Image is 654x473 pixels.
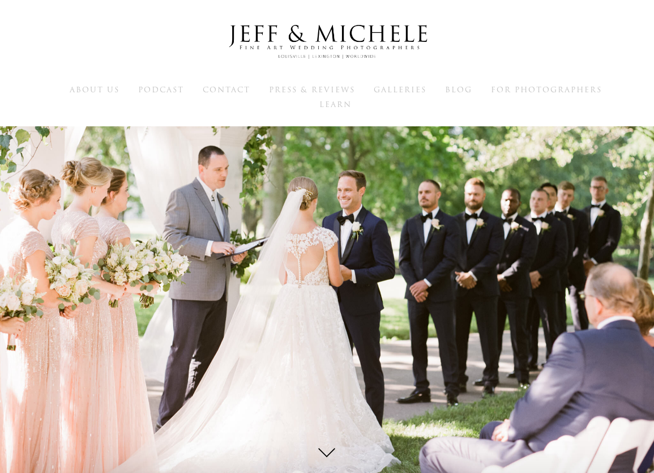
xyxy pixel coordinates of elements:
a: About Us [70,84,119,95]
a: Press & Reviews [269,84,355,95]
a: Galleries [374,84,426,95]
a: Podcast [138,84,184,95]
a: Learn [319,99,352,109]
span: Learn [319,99,352,110]
a: Blog [445,84,472,95]
a: For Photographers [491,84,602,95]
a: Contact [203,84,250,95]
img: Louisville Wedding Photographers - Jeff & Michele Wedding Photographers [214,14,441,70]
